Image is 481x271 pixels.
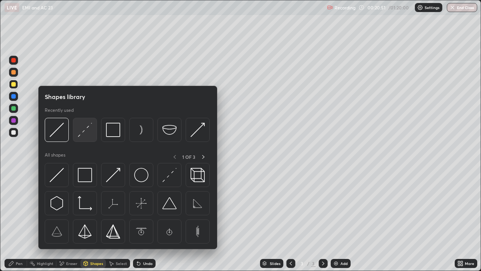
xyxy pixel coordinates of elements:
[78,168,92,182] img: svg+xml;charset=utf-8,%3Csvg%20xmlns%3D%22http%3A%2F%2Fwww.w3.org%2F2000%2Fsvg%22%20width%3D%2234...
[191,123,205,137] img: svg+xml;charset=utf-8,%3Csvg%20xmlns%3D%22http%3A%2F%2Fwww.w3.org%2F2000%2Fsvg%22%20width%3D%2230...
[116,262,127,265] div: Select
[425,6,439,9] p: Settings
[106,123,120,137] img: svg+xml;charset=utf-8,%3Csvg%20xmlns%3D%22http%3A%2F%2Fwww.w3.org%2F2000%2Fsvg%22%20width%3D%2234...
[191,196,205,210] img: svg+xml;charset=utf-8,%3Csvg%20xmlns%3D%22http%3A%2F%2Fwww.w3.org%2F2000%2Fsvg%22%20width%3D%2265...
[340,262,348,265] div: Add
[143,262,153,265] div: Undo
[90,262,103,265] div: Shapes
[162,123,177,137] img: svg+xml;charset=utf-8,%3Csvg%20xmlns%3D%22http%3A%2F%2Fwww.w3.org%2F2000%2Fsvg%22%20width%3D%2238...
[134,224,148,239] img: svg+xml;charset=utf-8,%3Csvg%20xmlns%3D%22http%3A%2F%2Fwww.w3.org%2F2000%2Fsvg%22%20width%3D%2265...
[447,3,477,12] button: End Class
[7,5,17,11] p: LIVE
[333,260,339,266] img: add-slide-button
[50,224,64,239] img: svg+xml;charset=utf-8,%3Csvg%20xmlns%3D%22http%3A%2F%2Fwww.w3.org%2F2000%2Fsvg%22%20width%3D%2265...
[298,261,306,266] div: 3
[50,123,64,137] img: svg+xml;charset=utf-8,%3Csvg%20xmlns%3D%22http%3A%2F%2Fwww.w3.org%2F2000%2Fsvg%22%20width%3D%2230...
[162,224,177,239] img: svg+xml;charset=utf-8,%3Csvg%20xmlns%3D%22http%3A%2F%2Fwww.w3.org%2F2000%2Fsvg%22%20width%3D%2265...
[334,5,355,11] p: Recording
[449,5,455,11] img: end-class-cross
[417,5,423,11] img: class-settings-icons
[162,196,177,210] img: svg+xml;charset=utf-8,%3Csvg%20xmlns%3D%22http%3A%2F%2Fwww.w3.org%2F2000%2Fsvg%22%20width%3D%2238...
[106,168,120,182] img: svg+xml;charset=utf-8,%3Csvg%20xmlns%3D%22http%3A%2F%2Fwww.w3.org%2F2000%2Fsvg%22%20width%3D%2230...
[162,168,177,182] img: svg+xml;charset=utf-8,%3Csvg%20xmlns%3D%22http%3A%2F%2Fwww.w3.org%2F2000%2Fsvg%22%20width%3D%2230...
[50,168,64,182] img: svg+xml;charset=utf-8,%3Csvg%20xmlns%3D%22http%3A%2F%2Fwww.w3.org%2F2000%2Fsvg%22%20width%3D%2230...
[307,261,310,266] div: /
[182,154,195,160] p: 1 OF 3
[191,168,205,182] img: svg+xml;charset=utf-8,%3Csvg%20xmlns%3D%22http%3A%2F%2Fwww.w3.org%2F2000%2Fsvg%22%20width%3D%2235...
[191,224,205,239] img: svg+xml;charset=utf-8,%3Csvg%20xmlns%3D%22http%3A%2F%2Fwww.w3.org%2F2000%2Fsvg%22%20width%3D%2265...
[16,262,23,265] div: Pen
[45,152,65,161] p: All shapes
[66,262,77,265] div: Eraser
[50,196,64,210] img: svg+xml;charset=utf-8,%3Csvg%20xmlns%3D%22http%3A%2F%2Fwww.w3.org%2F2000%2Fsvg%22%20width%3D%2230...
[465,262,474,265] div: More
[134,123,148,137] img: svg+xml;charset=utf-8,%3Csvg%20xmlns%3D%22http%3A%2F%2Fwww.w3.org%2F2000%2Fsvg%22%20width%3D%2265...
[78,196,92,210] img: svg+xml;charset=utf-8,%3Csvg%20xmlns%3D%22http%3A%2F%2Fwww.w3.org%2F2000%2Fsvg%22%20width%3D%2233...
[134,168,148,182] img: svg+xml;charset=utf-8,%3Csvg%20xmlns%3D%22http%3A%2F%2Fwww.w3.org%2F2000%2Fsvg%22%20width%3D%2236...
[327,5,333,11] img: recording.375f2c34.svg
[311,260,316,267] div: 3
[37,262,53,265] div: Highlight
[270,262,280,265] div: Slides
[106,224,120,239] img: svg+xml;charset=utf-8,%3Csvg%20xmlns%3D%22http%3A%2F%2Fwww.w3.org%2F2000%2Fsvg%22%20width%3D%2234...
[78,224,92,239] img: svg+xml;charset=utf-8,%3Csvg%20xmlns%3D%22http%3A%2F%2Fwww.w3.org%2F2000%2Fsvg%22%20width%3D%2234...
[45,107,74,113] p: Recently used
[78,123,92,137] img: svg+xml;charset=utf-8,%3Csvg%20xmlns%3D%22http%3A%2F%2Fwww.w3.org%2F2000%2Fsvg%22%20width%3D%2230...
[106,196,120,210] img: svg+xml;charset=utf-8,%3Csvg%20xmlns%3D%22http%3A%2F%2Fwww.w3.org%2F2000%2Fsvg%22%20width%3D%2265...
[134,196,148,210] img: svg+xml;charset=utf-8,%3Csvg%20xmlns%3D%22http%3A%2F%2Fwww.w3.org%2F2000%2Fsvg%22%20width%3D%2265...
[22,5,53,11] p: EMI and AC 23
[45,92,85,101] h5: Shapes library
